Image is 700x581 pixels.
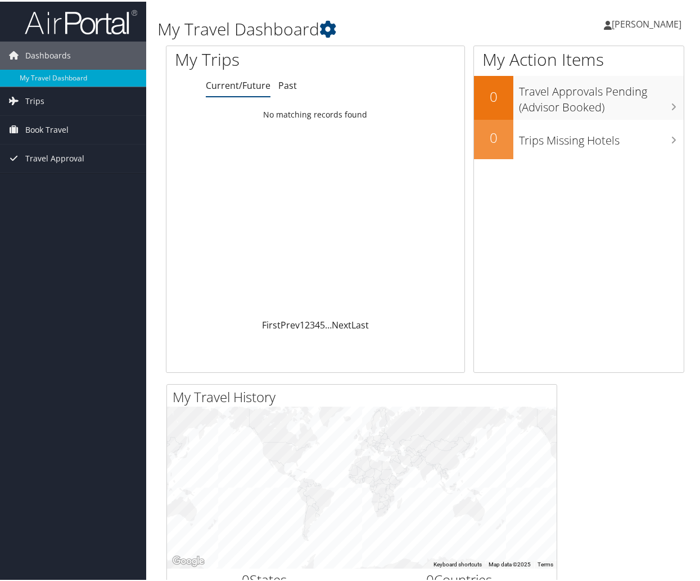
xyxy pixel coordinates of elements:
[175,46,332,70] h1: My Trips
[300,317,305,330] a: 1
[262,317,281,330] a: First
[474,85,513,105] h2: 0
[170,552,207,567] a: Open this area in Google Maps (opens a new window)
[166,103,464,123] td: No matching records found
[351,317,369,330] a: Last
[519,125,684,147] h3: Trips Missing Hotels
[206,78,270,90] a: Current/Future
[474,118,684,157] a: 0Trips Missing Hotels
[281,317,300,330] a: Prev
[278,78,297,90] a: Past
[305,317,310,330] a: 2
[320,317,325,330] a: 5
[25,40,71,68] span: Dashboards
[604,6,693,39] a: [PERSON_NAME]
[310,317,315,330] a: 3
[25,143,84,171] span: Travel Approval
[173,386,557,405] h2: My Travel History
[433,559,482,567] button: Keyboard shortcuts
[157,16,514,39] h1: My Travel Dashboard
[474,127,513,146] h2: 0
[474,74,684,118] a: 0Travel Approvals Pending (Advisor Booked)
[170,552,207,567] img: Google
[25,7,137,34] img: airportal-logo.png
[325,317,332,330] span: …
[612,16,681,29] span: [PERSON_NAME]
[25,114,69,142] span: Book Travel
[332,317,351,330] a: Next
[25,85,44,114] span: Trips
[315,317,320,330] a: 4
[538,560,553,566] a: Terms (opens in new tab)
[519,76,684,114] h3: Travel Approvals Pending (Advisor Booked)
[474,46,684,70] h1: My Action Items
[489,560,531,566] span: Map data ©2025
